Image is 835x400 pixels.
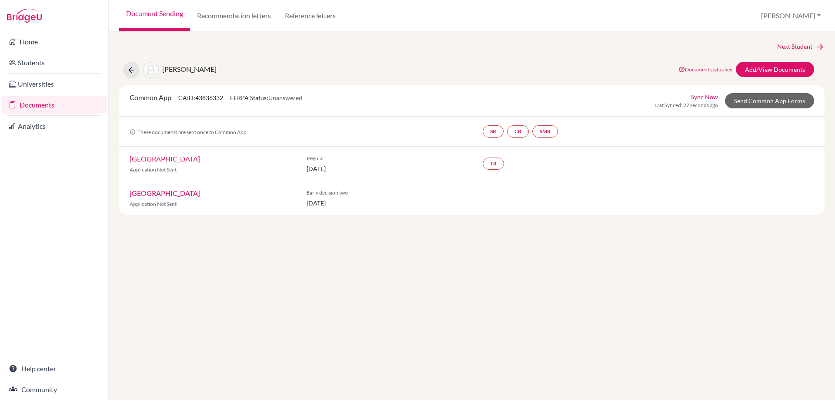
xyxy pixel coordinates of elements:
[2,96,107,114] a: Documents
[757,7,825,24] button: [PERSON_NAME]
[736,62,814,77] a: Add/View Documents
[130,166,177,173] span: Application Not Sent
[2,381,107,398] a: Community
[162,65,217,73] span: [PERSON_NAME]
[483,125,504,138] a: SR
[130,201,177,207] span: Application Not Sent
[483,158,504,170] a: TR
[178,94,223,101] span: CAID: 43836332
[2,54,107,71] a: Students
[2,360,107,377] a: Help center
[130,189,200,197] a: [GEOGRAPHIC_DATA]
[7,9,42,23] img: Bridge-U
[307,164,462,173] span: [DATE]
[230,94,302,101] span: FERPA Status:
[2,118,107,135] a: Analytics
[268,94,302,101] span: Unanswered
[130,93,171,101] span: Common App
[725,93,814,108] a: Send Common App Forms
[307,155,462,162] span: Regular
[130,129,247,135] span: These documents are sent once to Common App
[130,155,200,163] a: [GEOGRAPHIC_DATA]
[307,198,462,208] span: [DATE]
[691,92,718,101] a: Sync Now
[2,75,107,93] a: Universities
[307,189,462,197] span: Early decision two
[532,125,558,138] a: SMR
[507,125,529,138] a: CR
[2,33,107,50] a: Home
[678,66,732,73] a: Document status key
[777,42,825,51] a: Next Student
[655,101,718,109] span: Last Synced: 27 seconds ago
